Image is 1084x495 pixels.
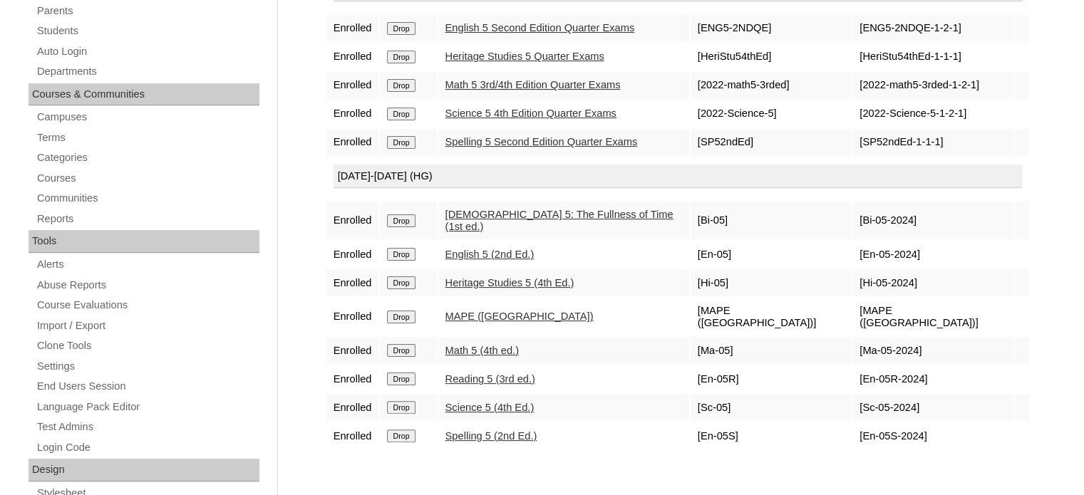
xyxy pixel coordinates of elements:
a: Parents [36,2,259,20]
a: Reports [36,210,259,228]
td: [En-05S] [691,422,851,449]
a: Campuses [36,108,259,126]
td: [2022-Science-5-1-2-1] [852,100,1013,127]
a: Departments [36,63,259,80]
td: Enrolled [326,298,379,335]
td: [ENG5-2NDQE-1-2-1] [852,15,1013,42]
td: Enrolled [326,422,379,449]
input: Drop [387,429,415,442]
td: Enrolled [326,241,379,268]
td: [HeriStu54thEd-1-1-1] [852,43,1013,71]
td: [2022-math5-3rded] [691,72,851,99]
td: [En-05-2024] [852,241,1013,268]
td: [Bi-05] [691,202,851,239]
td: [2022-math5-3rded-1-2-1] [852,72,1013,99]
div: [DATE]-[DATE] (HG) [334,165,1022,189]
td: [Hi-05] [691,269,851,296]
td: [HeriStu54thEd] [691,43,851,71]
td: Enrolled [326,337,379,364]
input: Drop [387,79,415,92]
td: Enrolled [326,365,379,392]
a: Science 5 4th Edition Quarter Exams [445,108,616,119]
td: [MAPE ([GEOGRAPHIC_DATA])] [691,298,851,335]
input: Drop [387,136,415,149]
a: Auto Login [36,43,259,61]
td: [En-05] [691,241,851,268]
a: Clone Tools [36,337,259,355]
td: [SP52ndEd-1-1-1] [852,129,1013,156]
input: Drop [387,372,415,385]
td: Enrolled [326,394,379,421]
a: Math 5 (4th ed.) [445,345,519,356]
a: Students [36,22,259,40]
td: [En-05S-2024] [852,422,1013,449]
td: [SP52ndEd] [691,129,851,156]
a: Import / Export [36,317,259,335]
a: Math 5 3rd/4th Edition Quarter Exams [445,79,621,90]
a: Heritage Studies 5 (4th Ed.) [445,277,574,288]
a: English 5 (2nd Ed.) [445,249,535,260]
a: Terms [36,129,259,147]
input: Drop [387,108,415,120]
td: [En-05R-2024] [852,365,1013,392]
input: Drop [387,401,415,414]
td: Enrolled [326,72,379,99]
td: [Hi-05-2024] [852,269,1013,296]
a: Test Admins [36,418,259,436]
a: Alerts [36,256,259,273]
td: [Ma-05] [691,337,851,364]
td: Enrolled [326,43,379,71]
td: [ENG5-2NDQE] [691,15,851,42]
a: English 5 Second Edition Quarter Exams [445,22,635,33]
td: Enrolled [326,15,379,42]
a: [DEMOGRAPHIC_DATA] 5: The Fullness of Time (1st ed.) [445,209,673,232]
a: MAPE ([GEOGRAPHIC_DATA]) [445,311,594,322]
input: Drop [387,214,415,227]
a: Login Code [36,439,259,457]
input: Drop [387,311,415,323]
a: Spelling 5 (2nd Ed.) [445,430,537,442]
a: End Users Session [36,377,259,395]
a: Course Evaluations [36,296,259,314]
td: [Sc-05] [691,394,851,421]
a: Heritage Studies 5 Quarter Exams [445,51,604,62]
a: Courses [36,170,259,187]
a: Spelling 5 Second Edition Quarter Exams [445,136,638,147]
td: [Sc-05-2024] [852,394,1013,421]
input: Drop [387,51,415,63]
a: Language Pack Editor [36,398,259,416]
input: Drop [387,248,415,261]
a: Settings [36,358,259,375]
a: Communities [36,189,259,207]
td: Enrolled [326,100,379,127]
a: Science 5 (4th Ed.) [445,402,535,413]
div: Tools [29,230,259,253]
input: Drop [387,344,415,357]
td: Enrolled [326,269,379,296]
a: Reading 5 (3rd ed.) [445,373,535,385]
td: [En-05R] [691,365,851,392]
td: Enrolled [326,129,379,156]
a: Abuse Reports [36,276,259,294]
td: [Ma-05-2024] [852,337,1013,364]
div: Courses & Communities [29,83,259,106]
input: Drop [387,276,415,289]
div: Design [29,459,259,481]
td: [MAPE ([GEOGRAPHIC_DATA])] [852,298,1013,335]
td: [2022-Science-5] [691,100,851,127]
td: [Bi-05-2024] [852,202,1013,239]
td: Enrolled [326,202,379,239]
input: Drop [387,22,415,35]
a: Categories [36,149,259,167]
